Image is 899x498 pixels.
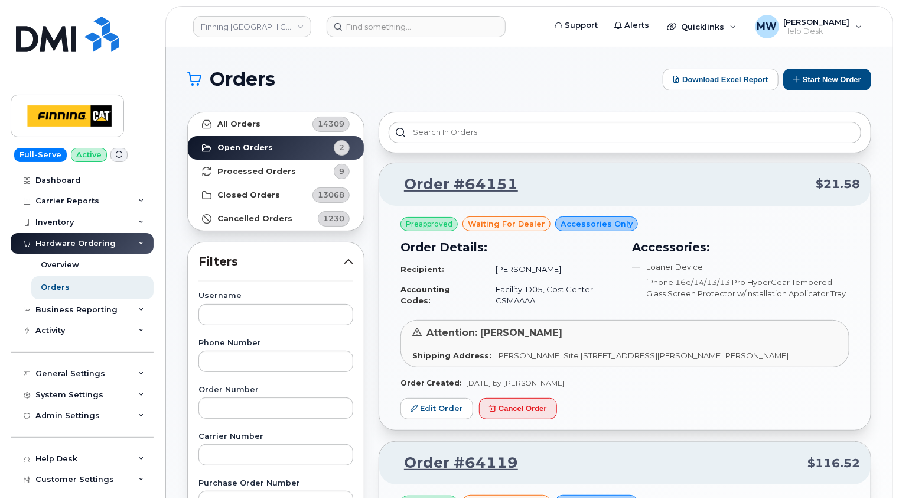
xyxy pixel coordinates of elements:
[807,455,860,472] span: $116.52
[400,238,618,256] h3: Order Details:
[217,214,292,224] strong: Cancelled Orders
[632,238,849,256] h3: Accessories:
[188,183,364,207] a: Closed Orders13068
[561,218,633,229] span: Accessories Only
[198,433,353,441] label: Carrier Number
[412,351,491,360] strong: Shipping Address:
[632,277,849,299] li: iPhone 16e/14/13/13 Pro HyperGear Tempered Glass Screen Protector w/Installation Applicator Tray
[217,190,280,200] strong: Closed Orders
[217,119,260,129] strong: All Orders
[390,452,518,474] a: Order #64119
[816,176,860,193] span: $21.58
[198,292,353,300] label: Username
[217,143,273,153] strong: Open Orders
[485,259,618,280] td: [PERSON_NAME]
[400,284,450,305] strong: Accounting Codes:
[198,480,353,487] label: Purchase Order Number
[400,398,473,420] a: Edit Order
[632,261,849,273] li: Loaner Device
[468,218,545,229] span: waiting for dealer
[318,189,344,201] span: 13068
[210,70,275,88] span: Orders
[188,207,364,231] a: Cancelled Orders1230
[198,386,353,394] label: Order Number
[426,327,562,338] span: Attention: [PERSON_NAME]
[479,398,557,420] button: Cancel Order
[406,219,452,229] span: Preapproved
[485,279,618,311] td: Facility: D05, Cost Center: CSMAAAA
[496,351,789,360] span: [PERSON_NAME] Site [STREET_ADDRESS][PERSON_NAME][PERSON_NAME]
[400,379,461,387] strong: Order Created:
[466,379,565,387] span: [DATE] by [PERSON_NAME]
[663,69,779,90] button: Download Excel Report
[198,339,353,347] label: Phone Number
[188,136,364,160] a: Open Orders2
[188,160,364,183] a: Processed Orders9
[188,112,364,136] a: All Orders14309
[198,253,344,270] span: Filters
[339,166,344,177] span: 9
[783,69,871,90] button: Start New Order
[400,264,444,274] strong: Recipient:
[217,167,296,176] strong: Processed Orders
[318,118,344,130] span: 14309
[339,142,344,153] span: 2
[389,122,861,143] input: Search in orders
[390,174,518,195] a: Order #64151
[323,213,344,224] span: 1230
